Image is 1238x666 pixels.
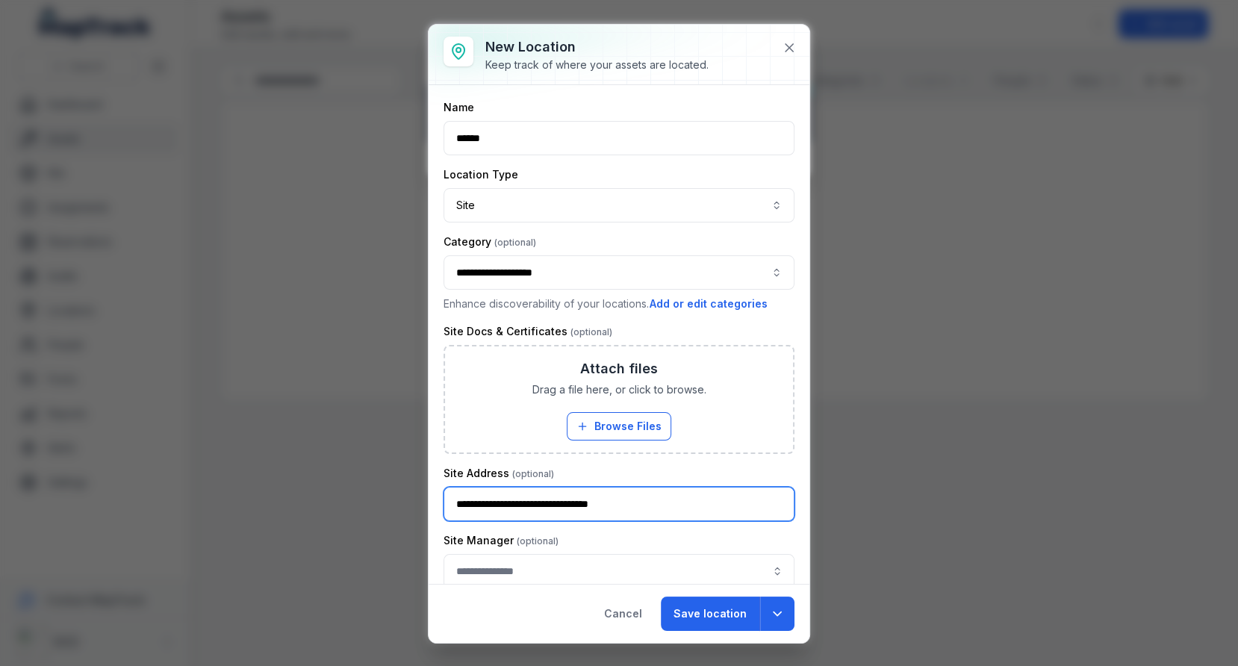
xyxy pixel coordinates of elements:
[444,188,794,222] button: Site
[485,37,709,57] h3: New location
[444,554,794,588] input: location-add:cf[c40d87f2-b91d-4058-89da-e0816370a66f]-label
[591,597,655,631] button: Cancel
[444,100,474,115] label: Name
[580,358,658,379] h3: Attach files
[444,466,554,481] label: Site Address
[649,296,768,312] button: Add or edit categories
[444,533,559,548] label: Site Manager
[444,234,536,249] label: Category
[444,324,612,339] label: Site Docs & Certificates
[532,382,706,397] span: Drag a file here, or click to browse.
[661,597,759,631] button: Save location
[485,57,709,72] div: Keep track of where your assets are located.
[444,296,794,312] p: Enhance discoverability of your locations.
[567,412,671,441] button: Browse Files
[444,167,518,182] label: Location Type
